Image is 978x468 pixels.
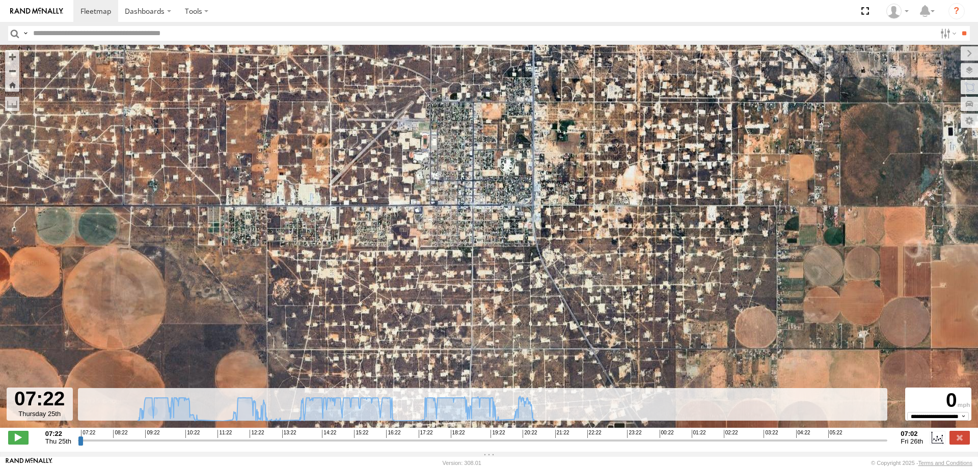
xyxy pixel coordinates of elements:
span: 11:22 [218,430,232,438]
span: Thu 25th Sep 2025 [45,437,71,445]
span: 22:22 [587,430,602,438]
label: Close [949,431,970,444]
i: ? [948,3,965,19]
span: 21:22 [555,430,569,438]
span: 00:22 [660,430,674,438]
div: 0 [907,389,970,412]
span: 19:22 [491,430,505,438]
span: Fri 26th Sep 2025 [901,437,923,445]
span: 16:22 [386,430,400,438]
div: Steve Basgall [883,4,912,19]
span: 20:22 [523,430,537,438]
div: © Copyright 2025 - [871,460,972,466]
span: 02:22 [724,430,738,438]
div: Version: 308.01 [443,460,481,466]
span: 07:22 [81,430,95,438]
span: 05:22 [828,430,843,438]
button: Zoom out [5,64,19,78]
span: 01:22 [692,430,706,438]
button: Zoom Home [5,78,19,92]
label: Search Query [21,26,30,41]
label: Measure [5,97,19,111]
span: 03:22 [764,430,778,438]
span: 18:22 [451,430,465,438]
label: Search Filter Options [936,26,958,41]
span: 04:22 [796,430,810,438]
span: 08:22 [113,430,127,438]
label: Play/Stop [8,431,29,444]
span: 17:22 [419,430,433,438]
span: 13:22 [282,430,296,438]
a: Visit our Website [6,458,52,468]
span: 15:22 [354,430,368,438]
span: 14:22 [322,430,336,438]
span: 09:22 [145,430,159,438]
span: 23:22 [627,430,641,438]
strong: 07:02 [901,430,923,437]
span: 10:22 [185,430,200,438]
img: rand-logo.svg [10,8,63,15]
a: Terms and Conditions [918,460,972,466]
label: Map Settings [961,114,978,128]
span: 12:22 [250,430,264,438]
strong: 07:22 [45,430,71,437]
button: Zoom in [5,50,19,64]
